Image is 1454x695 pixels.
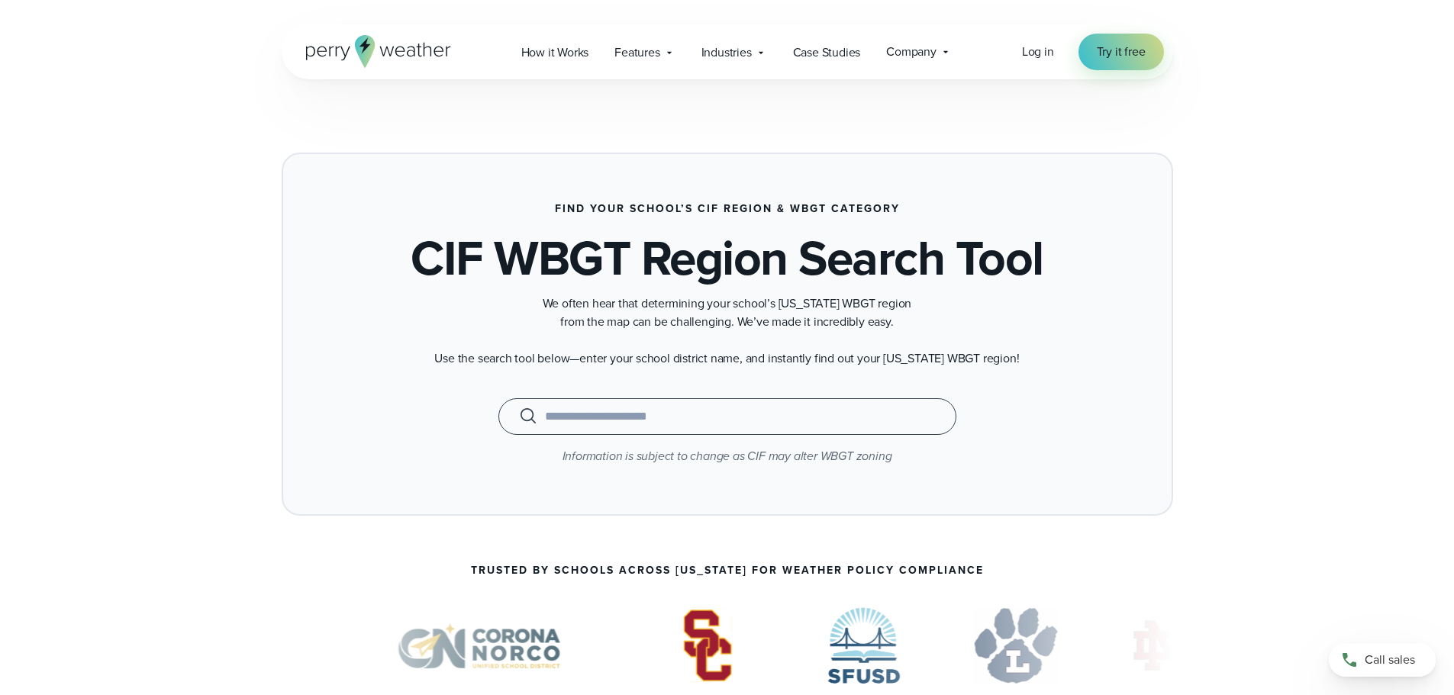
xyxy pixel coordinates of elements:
[973,607,1058,684] div: 5 of 7
[827,607,900,684] div: 4 of 7
[282,607,1173,691] div: slideshow
[204,607,298,684] div: 1 of 7
[1022,43,1054,60] span: Log in
[555,203,900,215] h3: Find Your School’s CIF Region & WBGT Category
[661,607,755,684] img: University-of-Southern-California-USC.svg
[422,294,1033,331] p: We often hear that determining your school’s [US_STATE] WBGT region from the map can be challengi...
[1097,43,1146,61] span: Try it free
[1365,651,1415,669] span: Call sales
[827,607,900,684] img: San Fransisco Unified School District
[1131,607,1207,684] div: 6 of 7
[521,43,589,62] span: How it Works
[471,565,984,577] p: Trusted by Schools Across [US_STATE] for Weather Policy Compliance
[614,43,659,62] span: Features
[780,37,874,68] a: Case Studies
[886,43,937,61] span: Company
[370,607,587,684] div: 2 of 7
[1329,643,1436,677] a: Call sales
[1022,43,1054,61] a: Log in
[793,43,861,62] span: Case Studies
[1078,34,1164,70] a: Try it free
[422,349,1033,368] p: Use the search tool below—enter your school district name, and instantly find out your [US_STATE]...
[411,233,1043,282] h1: CIF WBGT Region Search Tool
[370,607,587,684] img: Corona-Norco-Unified-School-District.svg
[701,43,752,62] span: Industries
[661,607,755,684] div: 3 of 7
[508,37,602,68] a: How it Works
[326,447,1129,465] p: Information is subject to change as CIF may alter WBGT zoning
[204,607,298,684] img: Stanford-University.svg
